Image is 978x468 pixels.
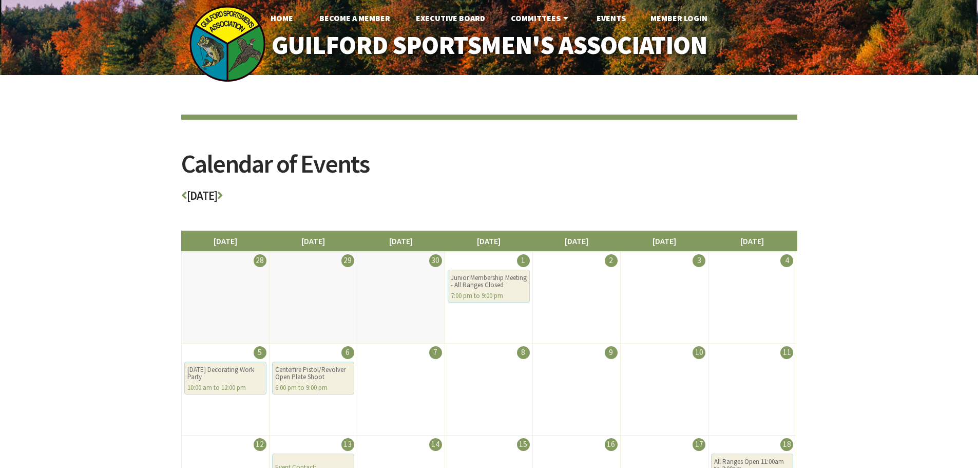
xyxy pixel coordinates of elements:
[187,366,263,381] div: [DATE] Decorating Work Party
[445,231,533,251] li: [DATE]
[588,8,634,28] a: Events
[532,231,621,251] li: [DATE]
[341,254,354,267] div: 29
[780,438,793,451] div: 18
[780,346,793,359] div: 11
[451,292,527,299] div: 7:00 pm to 9:00 pm
[693,346,705,359] div: 10
[605,254,618,267] div: 2
[187,384,263,391] div: 10:00 am to 12:00 pm
[269,231,357,251] li: [DATE]
[254,438,266,451] div: 12
[620,231,708,251] li: [DATE]
[693,438,705,451] div: 17
[357,231,445,251] li: [DATE]
[189,5,266,82] img: logo_sm.png
[275,366,351,381] div: Centerfire Pistol/Revolver Open Plate Shoot
[708,231,796,251] li: [DATE]
[693,254,705,267] div: 3
[429,438,442,451] div: 14
[605,346,618,359] div: 9
[503,8,579,28] a: Committees
[341,438,354,451] div: 13
[429,254,442,267] div: 30
[341,346,354,359] div: 6
[181,190,797,208] h3: [DATE]
[780,254,793,267] div: 4
[275,384,351,391] div: 6:00 pm to 9:00 pm
[181,231,270,251] li: [DATE]
[254,254,266,267] div: 28
[311,8,398,28] a: Become A Member
[605,438,618,451] div: 16
[254,346,266,359] div: 5
[451,274,527,289] div: Junior Membership Meeting - All Ranges Closed
[642,8,716,28] a: Member Login
[517,254,530,267] div: 1
[408,8,493,28] a: Executive Board
[262,8,301,28] a: Home
[429,346,442,359] div: 7
[517,438,530,451] div: 15
[250,24,728,67] a: Guilford Sportsmen's Association
[517,346,530,359] div: 8
[181,151,797,190] h2: Calendar of Events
